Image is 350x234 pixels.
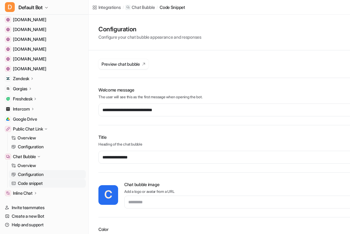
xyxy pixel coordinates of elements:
p: Freshdesk [13,96,32,102]
img: www.npmjs.com [6,57,10,61]
img: faq.heartandsoil.co [6,67,10,71]
p: Chat Bubble [13,154,36,160]
img: www.example.com [6,18,10,21]
span: [DOMAIN_NAME] [13,26,46,33]
img: mail.google.com [6,28,10,31]
a: Google DriveGoogle Drive [2,115,86,123]
p: Configuration [18,144,43,150]
span: / [123,5,124,10]
img: Gorgias [6,87,10,91]
a: www.npmjs.com[DOMAIN_NAME] [2,55,86,63]
a: Configuration [9,142,86,151]
a: faq.heartandsoil.co[DOMAIN_NAME] [2,64,86,73]
span: [DOMAIN_NAME] [13,56,46,62]
img: codesandbox.io [6,37,10,41]
span: Preview chat bubble [101,61,140,67]
a: codesandbox.io[DOMAIN_NAME] [2,35,86,44]
a: Code snippet [9,179,86,188]
p: Configure your chat bubble appearance and responses [98,34,201,40]
a: mail.google.com[DOMAIN_NAME] [2,25,86,34]
img: Intercom [6,107,10,111]
a: Help and support [2,220,86,229]
img: www.programiz.com [6,47,10,51]
div: Integrations [98,4,121,10]
p: Gorgias [13,86,27,92]
img: Public Chat Link [6,127,10,131]
p: Public Chat Link [13,126,43,132]
span: Google Drive [13,116,37,122]
h1: Configuration [98,25,201,34]
a: Overview [9,161,86,170]
img: Inline Chat [6,191,10,195]
p: Code snippet [18,180,43,186]
a: Integrations [92,4,121,10]
p: Overview [18,135,36,141]
p: Chat Bubble [132,4,155,10]
a: www.programiz.com[DOMAIN_NAME] [2,45,86,53]
a: Configuration [9,170,86,179]
img: Chat Bubble [6,155,10,158]
span: / [157,5,158,10]
img: Google Drive [6,117,10,121]
p: Overview [18,162,36,169]
span: [DOMAIN_NAME] [13,17,46,23]
a: Overview [9,134,86,142]
a: code snippet [160,4,185,10]
a: www.example.com[DOMAIN_NAME] [2,15,86,24]
img: Zendesk [6,77,10,80]
a: Invite teammates [2,203,86,212]
button: Preview chat bubble [98,59,149,69]
a: Create a new Bot [2,212,86,220]
p: Zendesk [13,76,29,82]
p: Configuration [18,171,43,177]
span: [DOMAIN_NAME] [13,36,46,42]
img: Freshdesk [6,97,10,101]
p: Inline Chat [13,190,33,196]
a: Chat Bubble [125,4,155,10]
span: C [98,185,118,205]
span: [DOMAIN_NAME] [13,46,46,52]
span: Default Bot [18,3,43,12]
span: [DOMAIN_NAME] [13,66,46,72]
p: Intercom [13,106,30,112]
span: D [5,2,15,12]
